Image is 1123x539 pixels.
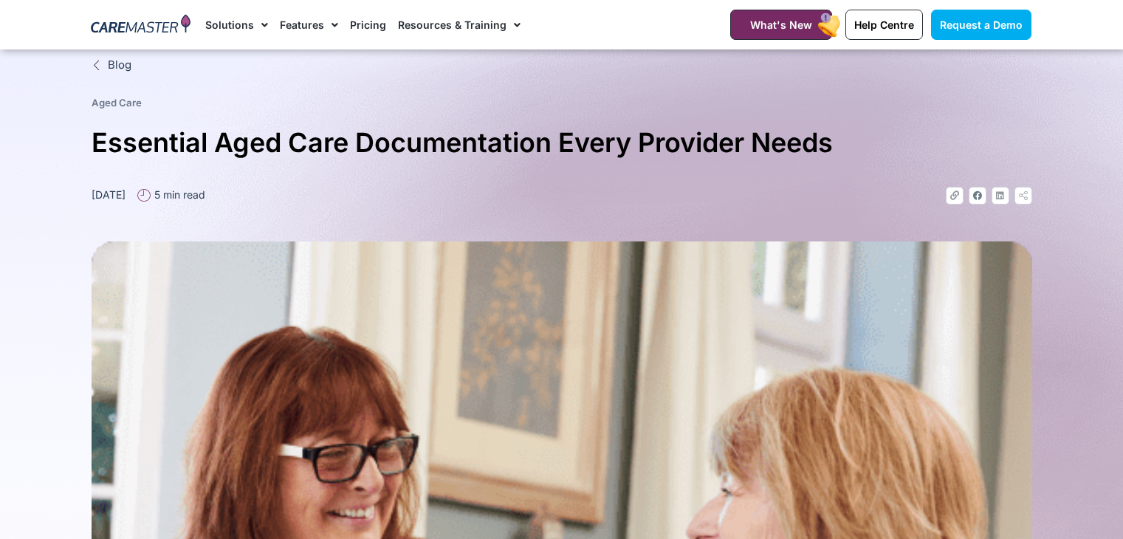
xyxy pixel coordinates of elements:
[151,187,205,202] span: 5 min read
[730,10,832,40] a: What's New
[845,10,923,40] a: Help Centre
[931,10,1031,40] a: Request a Demo
[750,18,812,31] span: What's New
[940,18,1023,31] span: Request a Demo
[104,57,131,74] span: Blog
[92,97,142,109] a: Aged Care
[854,18,914,31] span: Help Centre
[92,57,1032,74] a: Blog
[91,14,190,36] img: CareMaster Logo
[92,121,1032,165] h1: Essential Aged Care Documentation Every Provider Needs
[92,188,126,201] time: [DATE]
